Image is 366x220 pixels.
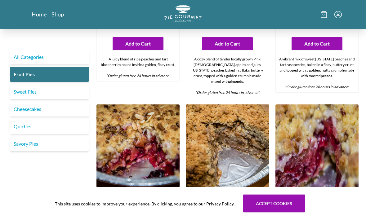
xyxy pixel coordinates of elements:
a: Cheesecakes [10,102,89,117]
span: This site uses cookies to improve your experience. By clicking, you agree to our Privacy Policy. [55,200,234,207]
em: *Order gluten free 24 hours in advance* [106,74,170,78]
div: A juicy blend of ripe peaches and tart blackberries baked inside a golden, flaky crust. [97,54,179,81]
a: Quiches [10,119,89,134]
a: Fruit Pies [10,67,89,82]
button: Accept cookies [243,195,305,213]
a: Sweet Pies [10,84,89,99]
button: Add to Cart [113,37,163,51]
img: Apple Raspberry [275,105,359,188]
button: Add to Cart [292,37,342,51]
a: Shop [51,11,64,18]
em: *Order gluten free 24 hours in advance* [285,85,349,90]
button: Menu [334,11,342,18]
div: A vibrant mix of sweet [US_STATE] peaches and tart raspberries, baked in a flaky, buttery crust a... [276,54,358,93]
button: Add to Cart [202,37,253,51]
strong: pecans [321,74,332,78]
a: All Categories [10,50,89,64]
span: Add to Cart [125,40,151,48]
span: Add to Cart [215,40,240,48]
img: Mixed Fruit [96,105,180,188]
a: Logo [164,5,202,24]
a: Savory Pies [10,136,89,151]
a: Home [32,11,47,18]
div: A cozy blend of tender locally grown Pink [DEMOGRAPHIC_DATA] apples and juicy [US_STATE] peaches ... [186,54,269,98]
em: *Order gluten free 24 hours in advance* [195,90,259,95]
img: French Apple [186,105,269,188]
strong: almonds. [229,79,244,84]
img: logo [164,5,202,22]
span: Add to Cart [304,40,330,48]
